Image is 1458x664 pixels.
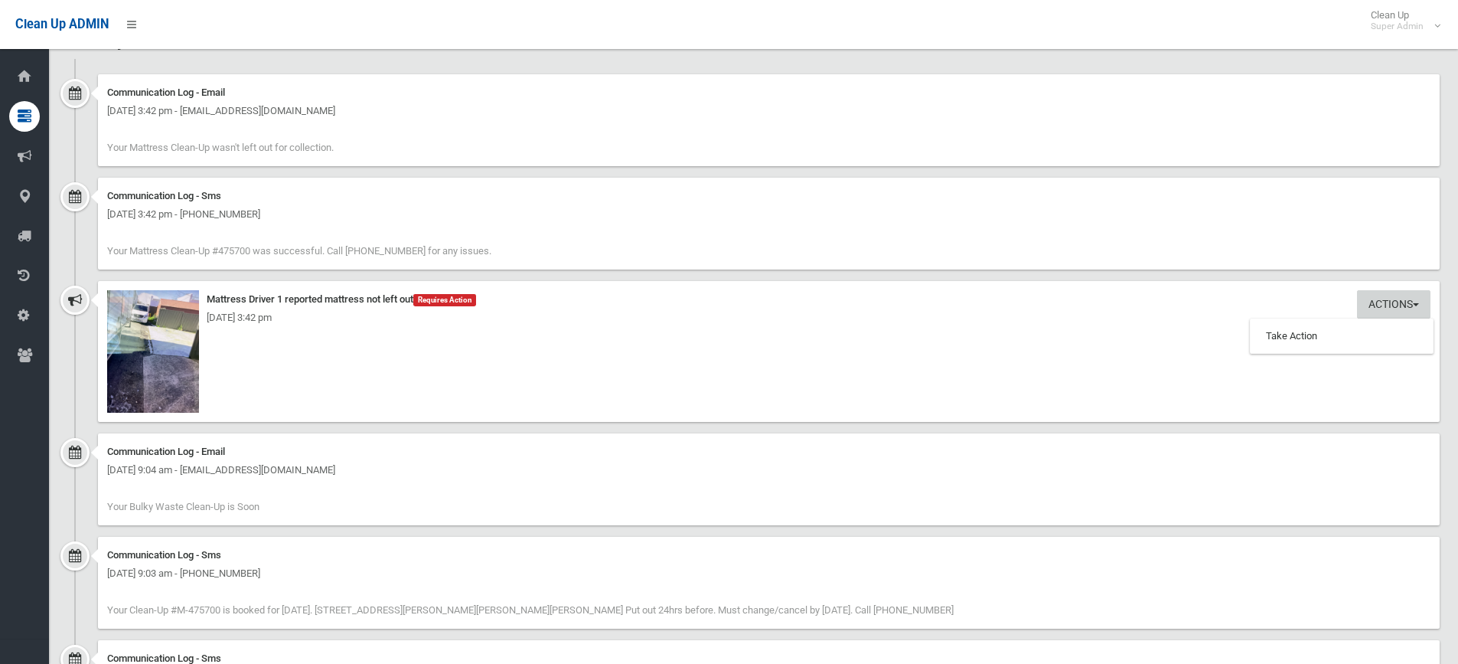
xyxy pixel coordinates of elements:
[107,443,1430,461] div: Communication Log - Email
[15,17,109,31] span: Clean Up ADMIN
[67,30,1440,50] h2: History
[107,102,1430,120] div: [DATE] 3:42 pm - [EMAIL_ADDRESS][DOMAIN_NAME]
[107,309,1430,327] div: [DATE] 3:42 pm
[1363,9,1439,32] span: Clean Up
[107,604,954,616] span: Your Clean-Up #M-475700 is booked for [DATE]. [STREET_ADDRESS][PERSON_NAME][PERSON_NAME][PERSON_N...
[107,290,199,413] img: image.jpg
[413,294,476,306] span: Requires Action
[107,142,334,153] span: Your Mattress Clean-Up wasn't left out for collection.
[107,546,1430,564] div: Communication Log - Sms
[107,245,491,257] span: Your Mattress Clean-Up #475700 was successful. Call [PHONE_NUMBER] for any issues.
[107,501,259,512] span: Your Bulky Waste Clean-Up is Soon
[107,290,1430,309] div: Mattress Driver 1 reported mattress not left out
[1251,323,1433,349] a: Take Action
[107,205,1430,224] div: [DATE] 3:42 pm - [PHONE_NUMBER]
[107,83,1430,102] div: Communication Log - Email
[107,564,1430,583] div: [DATE] 9:03 am - [PHONE_NUMBER]
[1357,290,1430,319] button: Actions
[107,461,1430,479] div: [DATE] 9:04 am - [EMAIL_ADDRESS][DOMAIN_NAME]
[1371,21,1424,32] small: Super Admin
[107,187,1430,205] div: Communication Log - Sms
